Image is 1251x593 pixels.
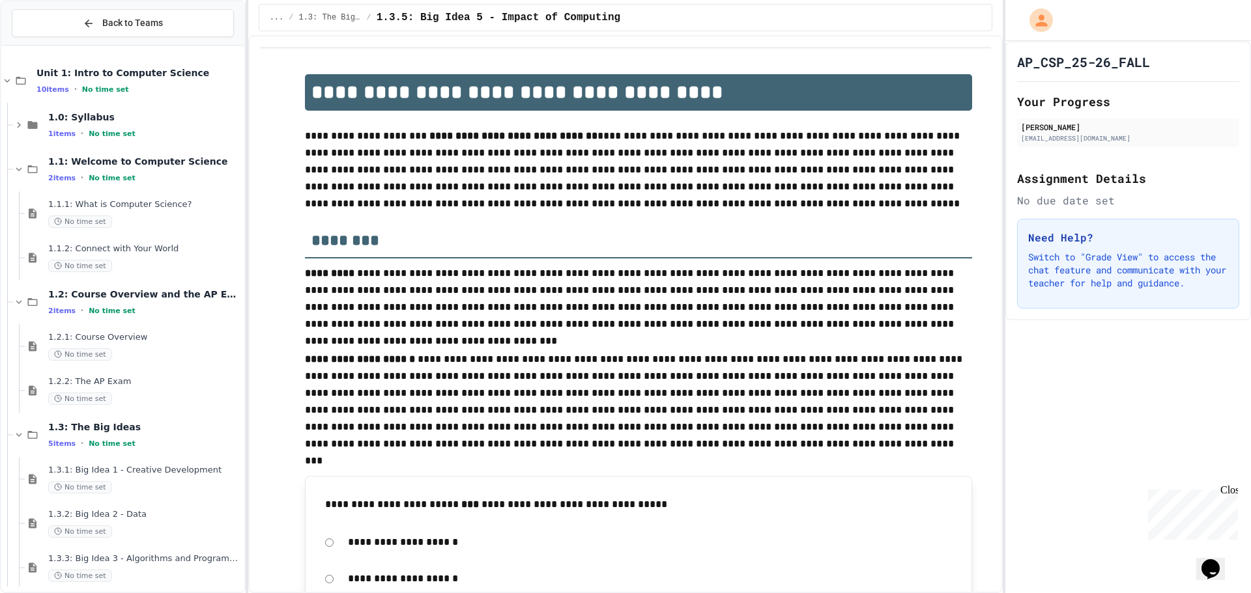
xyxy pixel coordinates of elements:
[48,332,242,343] span: 1.2.1: Course Overview
[48,481,112,493] span: No time set
[1017,53,1150,71] h1: AP_CSP_25-26_FALL
[48,570,112,582] span: No time set
[1017,92,1239,111] h2: Your Progress
[81,128,83,139] span: •
[5,5,90,83] div: Chat with us now!Close
[89,307,136,315] span: No time set
[1021,133,1235,143] div: [EMAIL_ADDRESS][DOMAIN_NAME]
[48,288,242,300] span: 1.2: Course Overview and the AP Exam
[48,111,242,123] span: 1.0: Syllabus
[377,10,620,25] span: 1.3.5: Big Idea 5 - Impact of Computing
[1016,5,1056,35] div: My Account
[48,260,112,272] span: No time set
[48,509,242,520] span: 1.3.2: Big Idea 2 - Data
[48,174,76,182] span: 2 items
[48,439,76,448] span: 5 items
[81,172,83,183] span: •
[48,348,112,361] span: No time set
[298,12,361,23] span: 1.3: The Big Ideas
[1017,193,1239,208] div: No due date set
[48,156,242,167] span: 1.1: Welcome to Computer Science
[89,174,136,182] span: No time set
[1021,121,1235,133] div: [PERSON_NAME]
[48,243,242,255] span: 1.1.2: Connect with Your World
[1196,541,1238,580] iframe: chat widget
[82,85,129,94] span: No time set
[48,130,76,138] span: 1 items
[36,85,69,94] span: 10 items
[48,553,242,564] span: 1.3.3: Big Idea 3 - Algorithms and Programming
[12,9,234,37] button: Back to Teams
[366,12,371,23] span: /
[48,393,112,405] span: No time set
[89,130,136,138] span: No time set
[1028,251,1228,290] p: Switch to "Grade View" to access the chat feature and communicate with your teacher for help and ...
[289,12,293,23] span: /
[1143,484,1238,540] iframe: chat widget
[81,305,83,316] span: •
[102,16,163,30] span: Back to Teams
[48,199,242,210] span: 1.1.1: What is Computer Science?
[48,465,242,476] span: 1.3.1: Big Idea 1 - Creative Development
[48,215,112,228] span: No time set
[48,421,242,433] span: 1.3: The Big Ideas
[270,12,284,23] span: ...
[48,307,76,315] span: 2 items
[36,67,242,79] span: Unit 1: Intro to Computer Science
[74,84,77,94] span: •
[89,439,136,448] span: No time set
[1028,230,1228,245] h3: Need Help?
[1017,169,1239,187] h2: Assignment Details
[48,376,242,387] span: 1.2.2: The AP Exam
[48,525,112,538] span: No time set
[81,438,83,448] span: •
